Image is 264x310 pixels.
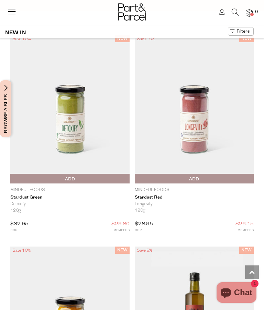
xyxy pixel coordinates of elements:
[235,220,254,229] span: $26.15
[111,228,130,233] small: MEMBERS
[135,247,154,255] div: Save 8%
[135,195,254,200] a: Stardust Red
[239,247,254,254] span: NEW
[253,9,260,15] span: 0
[10,207,21,214] span: 120g
[135,174,254,183] button: Add To Parcel
[214,282,258,305] inbox-online-store-chat: Shopify online store chat
[10,222,29,227] span: $32.95
[111,220,130,229] span: $29.80
[10,228,29,233] small: RRP
[10,35,130,183] img: Stardust Green
[135,228,153,233] small: RRP
[5,27,26,38] h1: NEW IN
[10,195,130,200] a: Stardust Green
[135,187,254,193] p: Mindful Foods
[135,35,157,43] div: Save 10%
[2,80,10,137] span: Browse Aisles
[10,174,130,183] button: Add To Parcel
[135,201,254,207] div: Longevity
[135,35,254,183] img: Stardust Red
[235,228,254,233] small: MEMBERS
[10,35,33,43] div: Save 10%
[135,222,153,227] span: $28.95
[10,201,130,207] div: Detoxify
[115,247,130,254] span: NEW
[10,187,130,193] p: Mindful Foods
[118,3,146,21] img: Part&Parcel
[246,9,253,16] a: 0
[135,207,145,214] span: 120g
[10,247,33,255] div: Save 10%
